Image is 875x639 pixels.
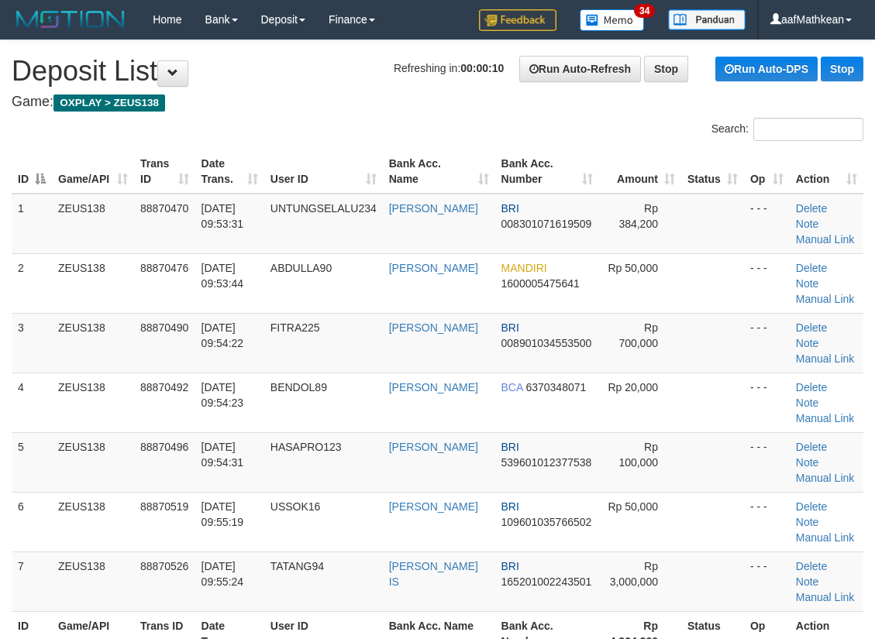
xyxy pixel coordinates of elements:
td: ZEUS138 [52,253,134,313]
img: MOTION_logo.png [12,8,129,31]
a: Delete [796,381,827,393]
a: Note [796,277,819,290]
h4: Game: [12,94,863,110]
a: Manual Link [796,591,855,603]
span: BCA [501,381,523,393]
th: Bank Acc. Number: activate to sort column ascending [495,149,599,194]
a: [PERSON_NAME] [389,321,478,334]
a: Stop [821,57,863,81]
span: BRI [501,441,519,453]
span: 88870496 [140,441,188,453]
td: ZEUS138 [52,194,134,254]
a: [PERSON_NAME] [389,202,478,215]
td: ZEUS138 [52,551,134,611]
h1: Deposit List [12,56,863,87]
span: BENDOL89 [270,381,327,393]
th: Date Trans.: activate to sort column ascending [195,149,264,194]
td: - - - [744,551,790,611]
img: panduan.png [668,9,746,30]
span: 88870476 [140,262,188,274]
th: Op: activate to sort column ascending [744,149,790,194]
span: Rp 384,200 [618,202,658,230]
span: Rp 3,000,000 [610,560,658,588]
a: Manual Link [796,531,855,544]
th: Amount: activate to sort column ascending [599,149,681,194]
a: Delete [796,202,827,215]
td: ZEUS138 [52,373,134,432]
th: Trans ID: activate to sort column ascending [134,149,195,194]
span: 88870470 [140,202,188,215]
span: HASAPRO123 [270,441,342,453]
span: BRI [501,560,519,572]
label: Search: [711,118,863,141]
a: [PERSON_NAME] [389,262,478,274]
span: Refreshing in: [394,62,504,74]
a: Run Auto-DPS [715,57,818,81]
span: Rp 20,000 [608,381,658,393]
td: 6 [12,492,52,551]
a: [PERSON_NAME] [389,381,478,393]
td: 1 [12,194,52,254]
td: - - - [744,253,790,313]
a: Delete [796,262,827,274]
a: Manual Link [796,233,855,246]
span: 88870519 [140,500,188,513]
span: [DATE] 09:54:31 [202,441,244,469]
span: [DATE] 09:55:19 [202,500,244,528]
span: Rp 50,000 [608,500,658,513]
span: Copy 008301071619509 to clipboard [501,218,592,230]
a: Stop [644,56,688,82]
span: OXPLAY > ZEUS138 [53,94,165,112]
a: Note [796,397,819,409]
th: User ID: activate to sort column ascending [264,149,383,194]
th: ID: activate to sort column descending [12,149,52,194]
span: [DATE] 09:53:44 [202,262,244,290]
a: Manual Link [796,293,855,305]
a: Run Auto-Refresh [519,56,641,82]
span: 88870492 [140,381,188,393]
span: [DATE] 09:55:24 [202,560,244,588]
img: Feedback.jpg [479,9,556,31]
span: UNTUNGSELALU234 [270,202,377,215]
span: [DATE] 09:53:31 [202,202,244,230]
a: Manual Link [796,472,855,484]
span: TATANG94 [270,560,324,572]
td: ZEUS138 [52,313,134,373]
th: Bank Acc. Name: activate to sort column ascending [383,149,495,194]
span: FITRA225 [270,321,320,334]
a: Note [796,218,819,230]
td: ZEUS138 [52,432,134,492]
span: Rp 50,000 [608,262,658,274]
span: 34 [634,4,655,18]
td: - - - [744,373,790,432]
a: Manual Link [796,352,855,365]
img: Button%20Memo.svg [580,9,645,31]
span: Copy 1600005475641 to clipboard [501,277,580,290]
td: 3 [12,313,52,373]
td: - - - [744,194,790,254]
span: BRI [501,500,519,513]
a: [PERSON_NAME] [389,441,478,453]
strong: 00:00:10 [460,62,504,74]
td: 5 [12,432,52,492]
span: BRI [501,321,519,334]
td: ZEUS138 [52,492,134,551]
a: Delete [796,500,827,513]
span: Copy 165201002243501 to clipboard [501,575,592,588]
span: [DATE] 09:54:22 [202,321,244,349]
td: 4 [12,373,52,432]
a: Delete [796,321,827,334]
td: - - - [744,492,790,551]
a: Delete [796,441,827,453]
span: 88870490 [140,321,188,334]
span: Rp 700,000 [618,321,658,349]
a: Manual Link [796,412,855,424]
td: - - - [744,313,790,373]
td: 7 [12,551,52,611]
a: Delete [796,560,827,572]
a: [PERSON_NAME] IS [389,560,478,588]
span: Copy 109601035766502 to clipboard [501,516,592,528]
th: Action: activate to sort column ascending [790,149,863,194]
span: BRI [501,202,519,215]
span: Copy 539601012377538 to clipboard [501,456,592,469]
